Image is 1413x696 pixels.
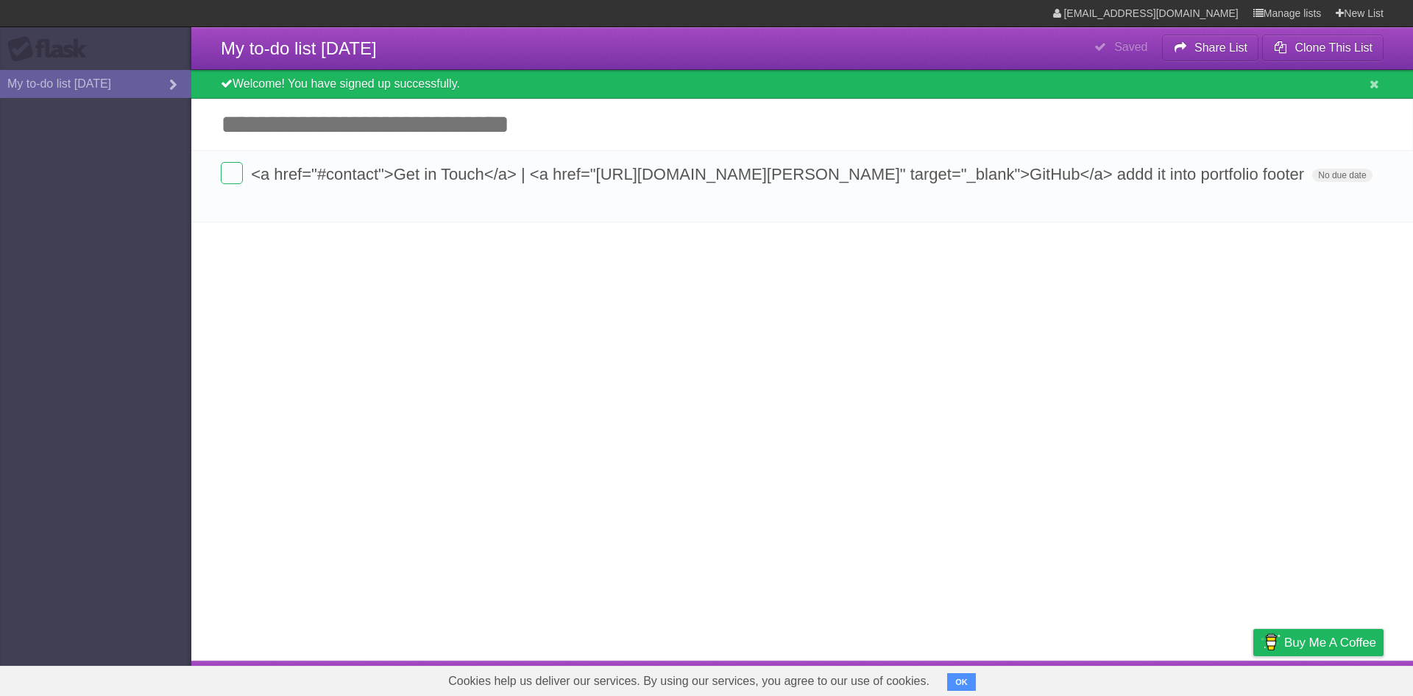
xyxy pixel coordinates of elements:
[1194,41,1247,54] b: Share List
[251,165,1308,183] span: <a href="#contact">Get in Touch</a> | <a href="[URL][DOMAIN_NAME][PERSON_NAME]" target="_blank">G...
[1291,664,1384,692] a: Suggest a feature
[221,38,377,58] span: My to-do list [DATE]
[1261,630,1281,655] img: Buy me a coffee
[1162,35,1259,61] button: Share List
[1262,35,1384,61] button: Clone This List
[221,162,243,184] label: Done
[1114,41,1147,53] b: Saved
[433,667,944,696] span: Cookies help us deliver our services. By using our services, you agree to our use of cookies.
[1058,664,1088,692] a: About
[1184,664,1217,692] a: Terms
[7,36,96,63] div: Flask
[1106,664,1166,692] a: Developers
[1234,664,1272,692] a: Privacy
[1295,41,1373,54] b: Clone This List
[1284,630,1376,655] span: Buy me a coffee
[947,673,976,691] button: OK
[1312,169,1372,182] span: No due date
[191,70,1413,99] div: Welcome! You have signed up successfully.
[1253,629,1384,656] a: Buy me a coffee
